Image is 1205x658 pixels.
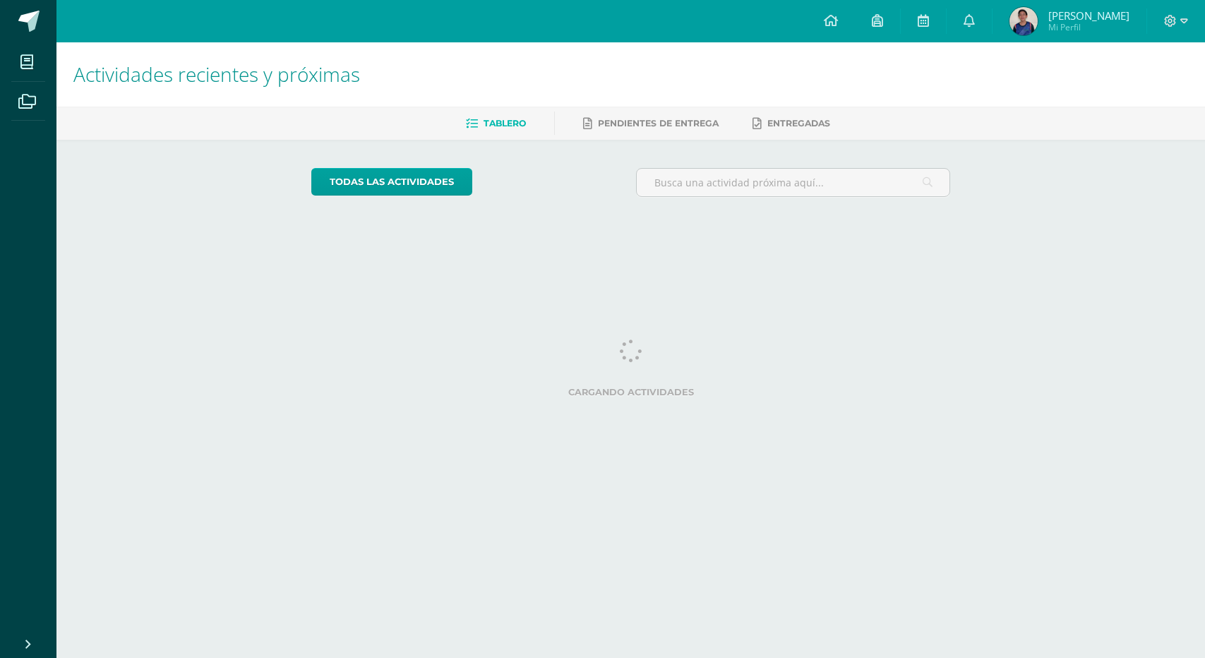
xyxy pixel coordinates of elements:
a: Pendientes de entrega [583,112,719,135]
label: Cargando actividades [311,387,950,397]
span: Pendientes de entrega [598,118,719,128]
span: Actividades recientes y próximas [73,61,360,88]
img: de6150c211cbc1f257cf4b5405fdced8.png [1009,7,1038,35]
a: Entregadas [753,112,830,135]
span: Tablero [484,118,526,128]
span: Entregadas [767,118,830,128]
span: Mi Perfil [1048,21,1129,33]
a: Tablero [466,112,526,135]
span: [PERSON_NAME] [1048,8,1129,23]
input: Busca una actividad próxima aquí... [637,169,949,196]
a: todas las Actividades [311,168,472,196]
